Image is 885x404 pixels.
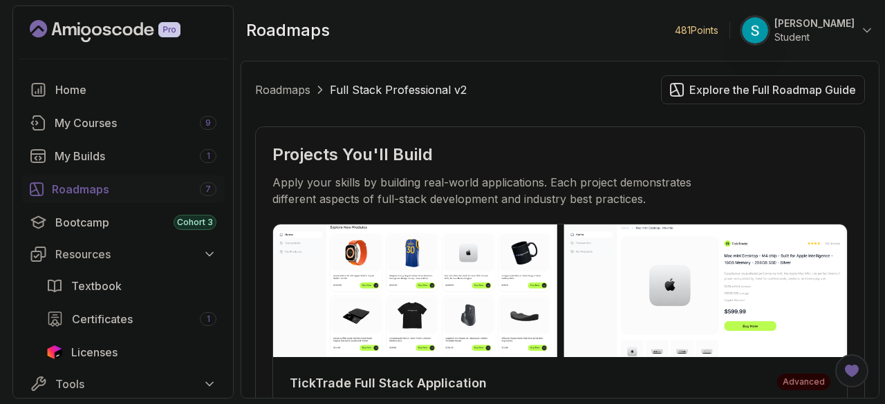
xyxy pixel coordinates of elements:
[38,305,225,333] a: certificates
[689,81,856,98] div: Explore the Full Roadmap Guide
[21,209,225,236] a: bootcamp
[742,17,768,44] img: user profile image
[741,17,874,44] button: user profile image[PERSON_NAME]Student
[21,76,225,104] a: home
[207,314,210,325] span: 1
[55,376,216,392] div: Tools
[55,214,216,231] div: Bootcamp
[21,242,225,267] button: Resources
[273,224,847,357] img: TickTrade Full Stack Application
[52,181,216,198] div: Roadmaps
[21,372,225,396] button: Tools
[55,115,216,131] div: My Courses
[774,30,855,44] p: Student
[38,338,225,366] a: licenses
[675,23,718,37] p: 481 Points
[246,19,330,41] h2: roadmaps
[774,17,855,30] p: [PERSON_NAME]
[38,272,225,300] a: textbook
[255,81,310,98] a: Roadmaps
[205,117,211,128] span: 9
[272,144,848,166] h3: Projects You'll Build
[55,246,216,262] div: Resources
[177,217,213,228] span: Cohort 3
[55,81,216,98] div: Home
[290,374,487,393] h4: TickTrade Full Stack Application
[46,345,63,359] img: jetbrains icon
[205,184,211,195] span: 7
[71,344,118,360] span: Licenses
[21,142,225,170] a: builds
[777,374,830,390] span: Advanced
[661,75,865,104] button: Explore the Full Roadmap Guide
[207,151,210,162] span: 1
[71,278,122,294] span: Textbook
[272,174,737,207] p: Apply your skills by building real-world applications. Each project demonstrates different aspect...
[330,81,467,98] p: Full Stack Professional v2
[55,148,216,164] div: My Builds
[21,109,225,137] a: courses
[835,354,868,387] button: Open Feedback Button
[30,20,212,42] a: Landing page
[21,175,225,203] a: roadmaps
[72,311,133,327] span: Certificates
